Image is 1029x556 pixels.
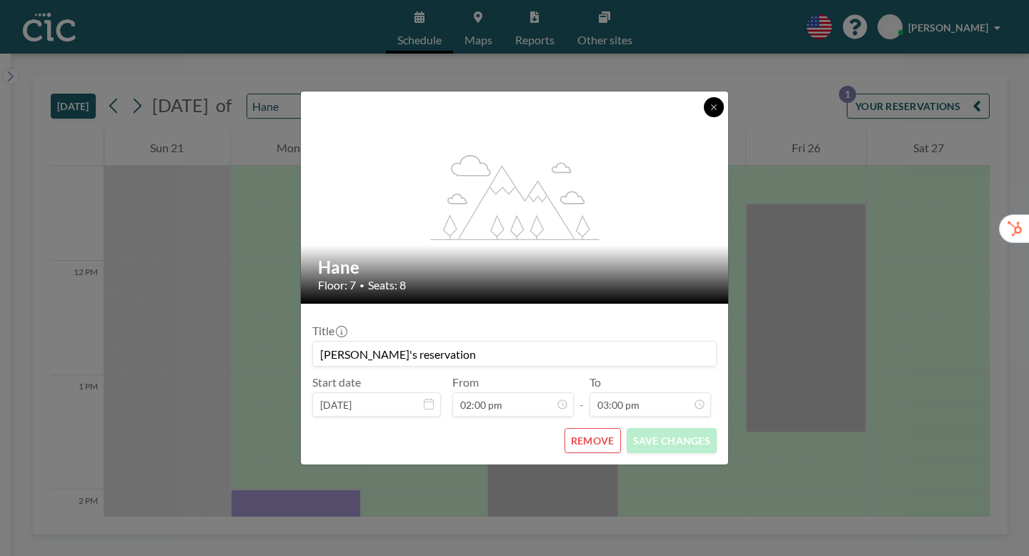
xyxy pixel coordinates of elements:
[590,375,601,389] label: To
[313,342,716,366] input: (No title)
[452,375,479,389] label: From
[318,278,356,292] span: Floor: 7
[580,380,584,412] span: -
[312,375,361,389] label: Start date
[359,280,364,291] span: •
[431,154,600,239] g: flex-grow: 1.2;
[565,428,621,453] button: REMOVE
[318,257,712,278] h2: Hane
[627,428,717,453] button: SAVE CHANGES
[368,278,406,292] span: Seats: 8
[312,324,346,338] label: Title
